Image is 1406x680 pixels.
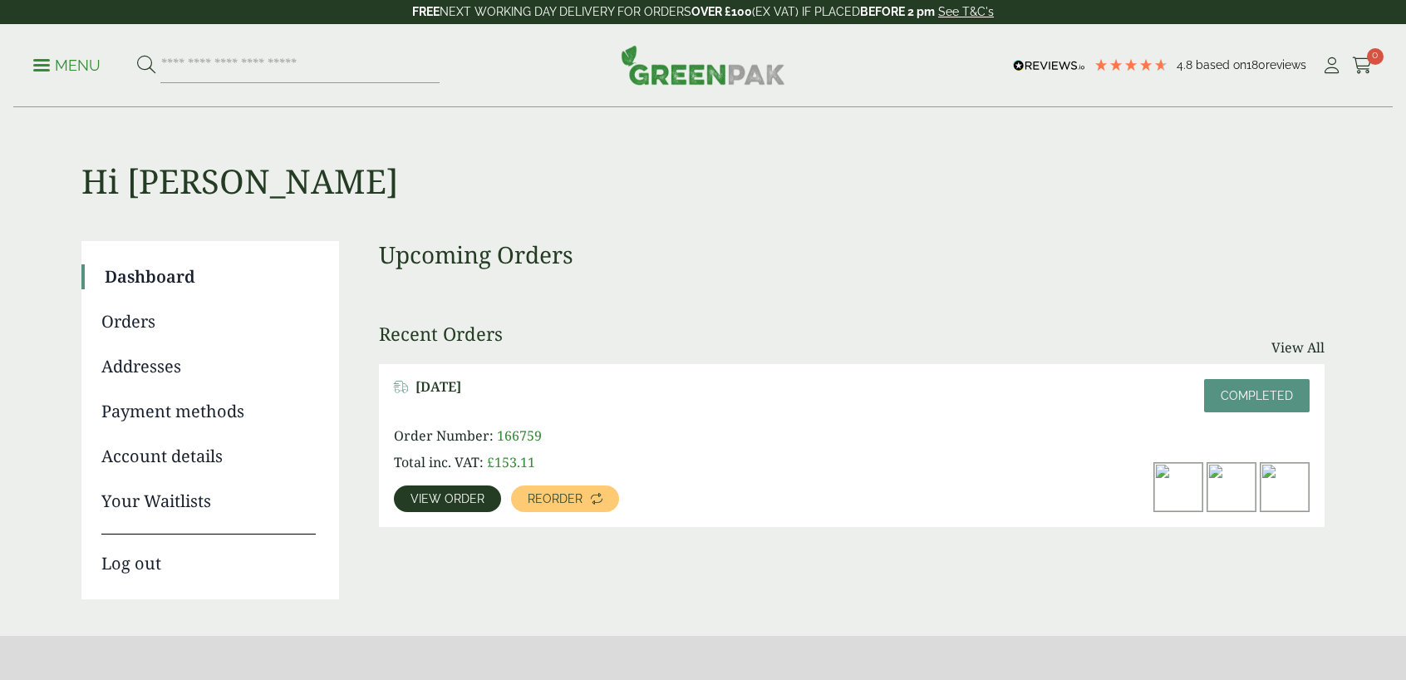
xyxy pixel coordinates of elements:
span: Completed [1221,389,1293,402]
span: reviews [1266,58,1306,71]
img: IMG_5274-300x200.jpg [1154,463,1202,511]
span: 4.8 [1177,58,1196,71]
span: £ [487,453,494,471]
i: My Account [1321,57,1342,74]
a: Your Waitlists [101,489,316,514]
span: View order [410,493,484,505]
span: Order Number: [394,426,494,445]
a: View All [1271,338,1325,357]
a: Addresses [101,354,316,379]
a: See T&C's [938,5,994,18]
span: 0 [1367,48,1384,65]
strong: FREE [412,5,440,18]
i: Cart [1352,57,1373,74]
a: View order [394,485,501,512]
h3: Upcoming Orders [379,241,1325,269]
a: Menu [33,56,101,72]
span: Reorder [528,493,583,505]
a: Reorder [511,485,619,512]
a: Orders [101,309,316,334]
bdi: 153.11 [487,453,535,471]
img: Kraft-Salad-Double-Window-Box-1000ml-with-Salad-Closed-2-Large-300x200.jpg [1261,463,1309,511]
a: Payment methods [101,399,316,424]
strong: OVER £100 [691,5,752,18]
a: 0 [1352,53,1373,78]
p: Menu [33,56,101,76]
img: dsc_0111a_1_3-300x449.jpg [1207,463,1256,511]
div: 4.78 Stars [1094,57,1168,72]
h3: Recent Orders [379,323,503,344]
a: Dashboard [105,264,316,289]
img: REVIEWS.io [1013,60,1085,71]
span: Total inc. VAT: [394,453,484,471]
h1: Hi [PERSON_NAME] [81,108,1325,201]
strong: BEFORE 2 pm [860,5,935,18]
a: Log out [101,534,316,576]
img: GreenPak Supplies [621,45,785,85]
span: 166759 [497,426,542,445]
span: Based on [1196,58,1246,71]
a: Account details [101,444,316,469]
span: 180 [1246,58,1266,71]
span: [DATE] [415,379,461,395]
